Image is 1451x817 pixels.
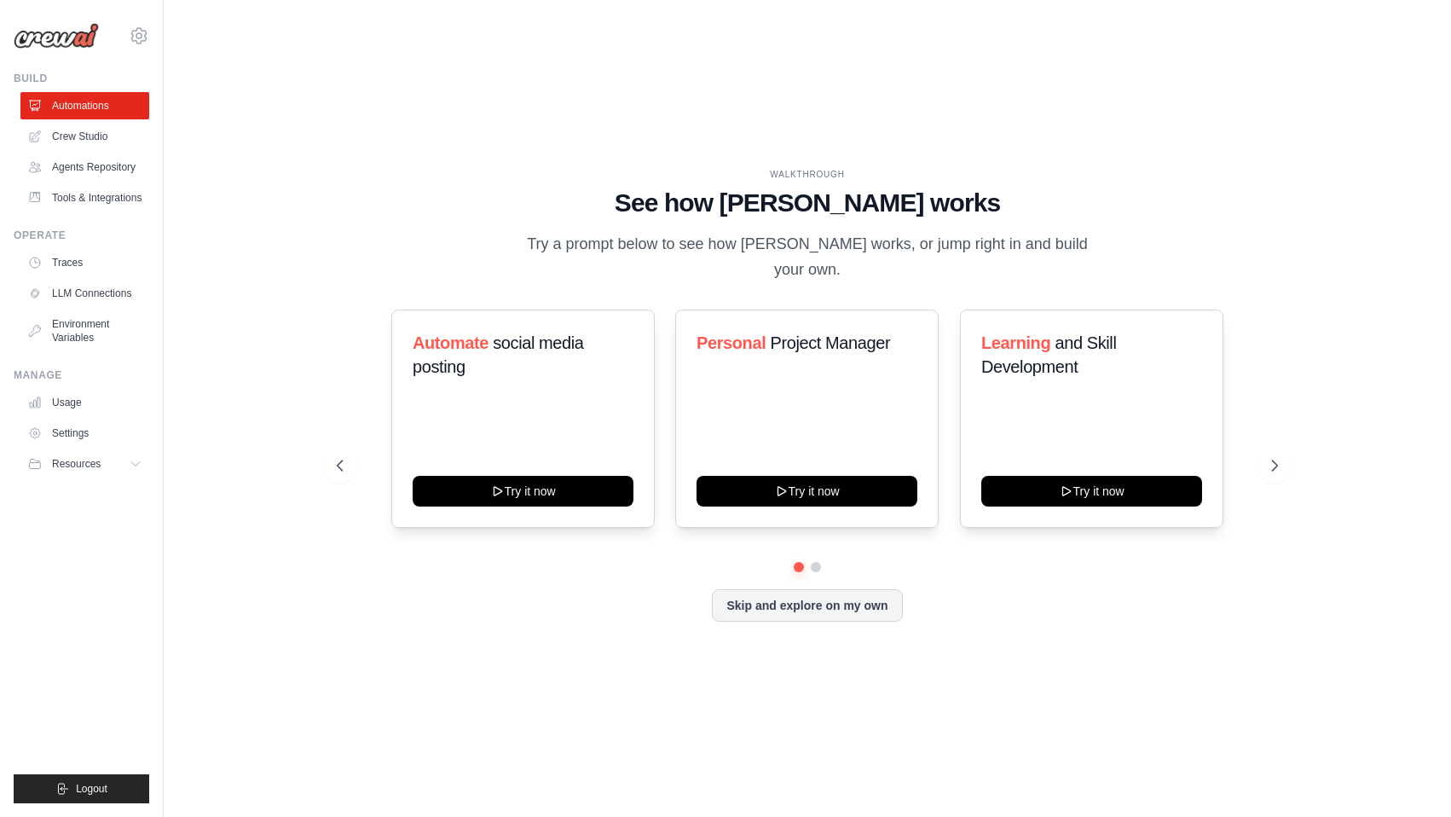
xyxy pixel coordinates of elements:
button: Try it now [697,476,917,507]
span: social media posting [413,333,584,376]
button: Resources [20,450,149,478]
div: Operate [14,229,149,242]
span: Project Manager [771,333,891,352]
img: Logo [14,23,99,49]
span: Resources [52,457,101,471]
button: Try it now [981,476,1202,507]
a: Traces [20,249,149,276]
a: LLM Connections [20,280,149,307]
div: WALKTHROUGH [337,168,1278,181]
a: Settings [20,420,149,447]
button: Try it now [413,476,633,507]
span: Personal [697,333,766,352]
a: Agents Repository [20,154,149,181]
span: and Skill Development [981,333,1116,376]
button: Skip and explore on my own [712,589,902,622]
a: Crew Studio [20,123,149,150]
p: Try a prompt below to see how [PERSON_NAME] works, or jump right in and build your own. [521,232,1094,282]
span: Logout [76,782,107,796]
a: Automations [20,92,149,119]
a: Environment Variables [20,310,149,351]
h1: See how [PERSON_NAME] works [337,188,1278,218]
span: Automate [413,333,488,352]
a: Tools & Integrations [20,184,149,211]
a: Usage [20,389,149,416]
div: Build [14,72,149,85]
div: Manage [14,368,149,382]
span: Learning [981,333,1050,352]
button: Logout [14,774,149,803]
